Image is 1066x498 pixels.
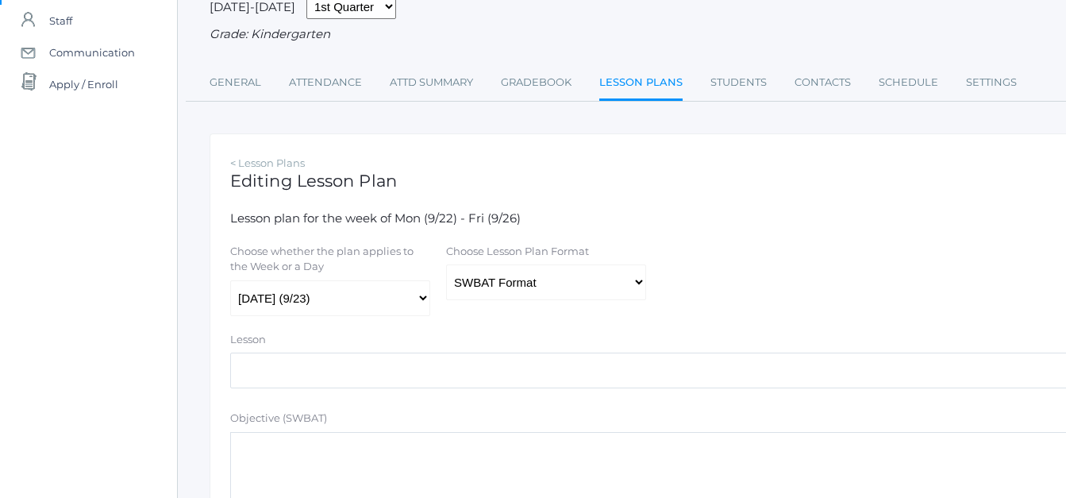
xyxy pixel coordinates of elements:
[230,411,327,427] label: Objective (SWBAT)
[446,244,589,260] label: Choose Lesson Plan Format
[599,67,683,101] a: Lesson Plans
[49,68,118,100] span: Apply / Enroll
[49,37,135,68] span: Communication
[230,244,429,275] label: Choose whether the plan applies to the Week or a Day
[795,67,851,98] a: Contacts
[289,67,362,98] a: Attendance
[966,67,1017,98] a: Settings
[230,332,266,348] label: Lesson
[879,67,938,98] a: Schedule
[710,67,767,98] a: Students
[501,67,571,98] a: Gradebook
[230,156,305,169] a: < Lesson Plans
[210,67,261,98] a: General
[49,5,72,37] span: Staff
[230,210,521,226] span: Lesson plan for the week of Mon (9/22) - Fri (9/26)
[390,67,473,98] a: Attd Summary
